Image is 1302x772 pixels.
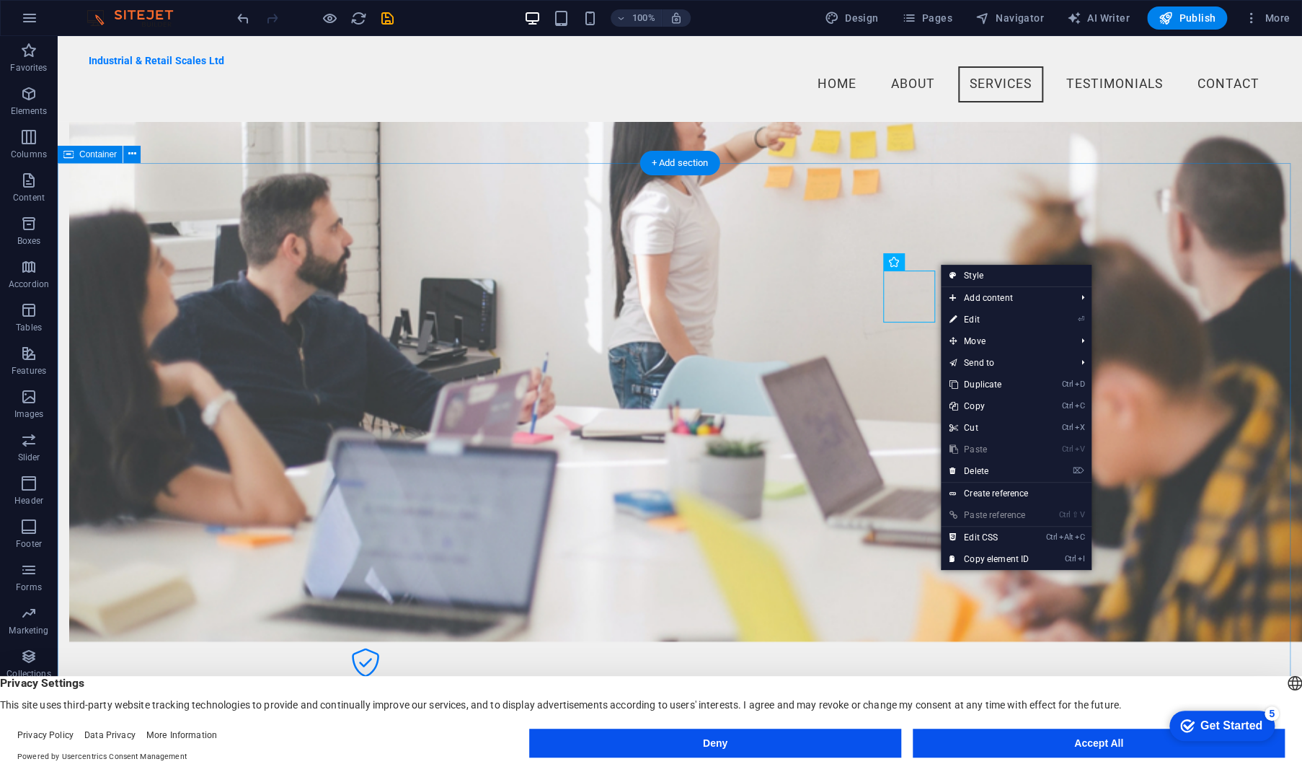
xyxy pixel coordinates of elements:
div: 5 [107,3,121,17]
p: Marketing [9,625,48,636]
p: Boxes [17,235,41,247]
i: Ctrl [1061,444,1073,454]
i: Ctrl [1061,423,1073,432]
i: I [1077,554,1084,563]
a: CtrlCCopy [941,395,1037,417]
i: Save (Ctrl+S) [379,10,396,27]
span: Container [79,150,117,159]
p: Forms [16,582,42,593]
a: CtrlDDuplicate [941,374,1037,395]
span: Design [825,11,879,25]
p: Header [14,495,43,506]
i: Ctrl [1061,380,1073,389]
i: C [1074,532,1084,542]
p: Features [12,365,46,377]
p: Collections [6,668,50,680]
i: C [1074,401,1084,411]
div: Get Started 5 items remaining, 0% complete [12,7,117,38]
h6: 100% [632,9,655,27]
span: More [1244,11,1290,25]
i: ⏎ [1078,315,1084,324]
a: Send to [941,352,1070,374]
i: ⇧ [1072,510,1079,519]
i: Alt [1058,532,1073,542]
div: + Add section [640,151,720,175]
i: X [1074,423,1084,432]
div: Design (Ctrl+Alt+Y) [819,6,885,30]
p: Slider [18,452,40,463]
a: CtrlICopy element ID [941,548,1037,570]
p: Columns [11,149,47,160]
span: Move [941,330,1070,352]
i: Ctrl [1046,532,1058,542]
button: save [378,9,396,27]
button: Navigator [970,6,1050,30]
button: Design [819,6,885,30]
span: Publish [1159,11,1215,25]
p: Images [14,408,44,420]
p: Accordion [9,278,49,290]
p: Tables [16,322,42,333]
a: CtrlVPaste [941,439,1037,460]
button: Click here to leave preview mode and continue editing [321,9,338,27]
button: Pages [895,6,957,30]
span: Add content [941,287,1070,309]
p: Content [13,192,45,203]
button: AI Writer [1061,6,1135,30]
a: CtrlXCut [941,417,1037,439]
button: More [1239,6,1296,30]
div: Get Started [43,16,105,29]
p: Elements [11,105,48,117]
a: ⌦Delete [941,460,1037,482]
p: Favorites [10,62,47,74]
a: Ctrl⇧VPaste reference [941,504,1037,526]
a: CtrlAltCEdit CSS [941,527,1037,548]
i: Undo: Delete elements (Ctrl+Z) [235,10,252,27]
span: Navigator [975,11,1044,25]
span: AI Writer [1067,11,1130,25]
button: reload [350,9,367,27]
i: V [1074,444,1084,454]
i: ⌦ [1073,466,1084,475]
i: Reload page [350,10,367,27]
i: On resize automatically adjust zoom level to fit chosen device. [670,12,683,25]
a: ⏎Edit [941,309,1037,330]
i: D [1074,380,1084,389]
i: Ctrl [1059,510,1071,519]
a: Create reference [941,483,1091,504]
img: Editor Logo [83,9,191,27]
button: 100% [611,9,662,27]
i: V [1080,510,1084,519]
i: Ctrl [1061,401,1073,411]
button: Publish [1147,6,1227,30]
i: Ctrl [1064,554,1076,563]
span: Pages [901,11,952,25]
p: Footer [16,538,42,550]
button: undo [234,9,252,27]
a: Style [941,265,1091,286]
